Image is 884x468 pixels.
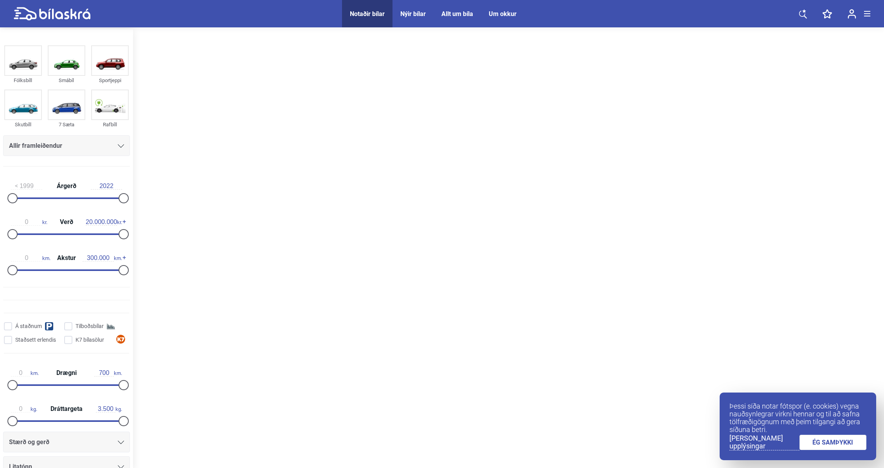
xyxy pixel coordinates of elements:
span: kg. [11,405,37,412]
div: Rafbíll [91,120,129,129]
span: Drægni [54,370,79,376]
a: Notaðir bílar [350,10,385,18]
span: kg. [96,405,122,412]
img: user-login.svg [848,9,856,19]
a: Nýir bílar [400,10,426,18]
span: km. [94,369,122,377]
span: Á staðnum [15,322,42,330]
span: Akstur [55,255,78,261]
a: [PERSON_NAME] upplýsingar [729,434,799,450]
span: Árgerð [55,183,78,189]
p: Þessi síða notar fótspor (e. cookies) vegna nauðsynlegrar virkni hennar og til að safna tölfræðig... [729,402,866,434]
a: Allt um bíla [441,10,473,18]
span: kr. [86,219,122,226]
span: km. [11,255,50,262]
span: km. [83,255,122,262]
span: Dráttargeta [49,406,85,412]
div: Smábíl [48,76,85,85]
span: km. [11,369,39,377]
a: ÉG SAMÞYKKI [799,435,867,450]
div: Skutbíll [4,120,42,129]
span: Verð [58,219,75,225]
span: Allir framleiðendur [9,140,62,151]
a: Um okkur [489,10,517,18]
div: Fólksbíll [4,76,42,85]
span: Tilboðsbílar [76,322,104,330]
span: kr. [11,219,47,226]
div: 7 Sæta [48,120,85,129]
div: Sportjeppi [91,76,129,85]
span: Staðsett erlendis [15,336,56,344]
span: K7 bílasölur [76,336,104,344]
span: Stærð og gerð [9,437,49,448]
